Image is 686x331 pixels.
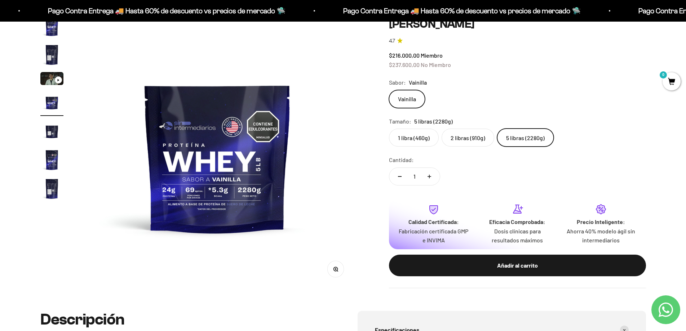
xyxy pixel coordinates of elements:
img: Proteína Whey - Vainilla [40,148,63,171]
div: Más información sobre los ingredientes [9,34,149,47]
span: Vainilla [409,78,427,87]
div: Reseñas de otros clientes [9,49,149,61]
button: Aumentar cantidad [419,167,440,185]
span: Enviar [118,108,149,120]
p: Dosis clínicas para resultados máximos [481,226,553,245]
legend: Tamaño: [389,116,411,126]
button: Añadir al carrito [389,254,646,276]
strong: Precio Inteligente: [577,218,625,225]
img: Proteína Whey - Vainilla [40,14,63,37]
img: Proteína Whey - Vainilla [81,14,354,288]
div: Una promoción especial [9,63,149,76]
span: $216.000,00 [389,52,420,58]
div: Añadir al carrito [403,261,632,270]
span: No Miembro [421,61,451,68]
button: Ir al artículo 2 [40,43,63,68]
p: Fabricación certificada GMP e INVIMA [398,226,470,245]
h2: Descripción [40,311,329,328]
button: Ir al artículo 1 [40,14,63,40]
img: Proteína Whey - Vainilla [40,120,63,143]
p: ¿Qué te haría sentir más seguro de comprar este producto? [9,12,149,28]
span: 4.7 [389,37,395,45]
strong: Calidad Certificada: [408,218,459,225]
button: Enviar [117,108,149,120]
span: $237.600,00 [389,61,420,68]
img: Proteína Whey - Vainilla [40,43,63,66]
span: 5 libras (2280g) [414,116,453,126]
div: Un mejor precio [9,92,149,104]
p: Ahorra 40% modelo ágil sin intermediarios [565,226,637,245]
label: Cantidad: [389,155,414,165]
button: Ir al artículo 3 [40,72,63,87]
img: Proteína Whey - Vainilla [40,91,63,114]
a: 0 [663,78,681,86]
button: Ir al artículo 6 [40,148,63,174]
button: Reducir cantidad [389,167,410,185]
div: Un video del producto [9,77,149,90]
a: 4.74.7 de 5.0 estrellas [389,37,646,45]
button: Ir al artículo 7 [40,177,63,202]
button: Ir al artículo 4 [40,91,63,116]
h1: [PERSON_NAME] [389,17,646,31]
p: Pago Contra Entrega 🚚 Hasta 60% de descuento vs precios de mercado 🛸 [34,5,271,17]
p: Pago Contra Entrega 🚚 Hasta 60% de descuento vs precios de mercado 🛸 [329,5,566,17]
mark: 0 [659,71,668,79]
strong: Eficacia Comprobada: [489,218,545,225]
button: Ir al artículo 5 [40,120,63,145]
legend: Sabor: [389,78,406,87]
img: Proteína Whey - Vainilla [40,177,63,200]
span: Miembro [421,52,443,58]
